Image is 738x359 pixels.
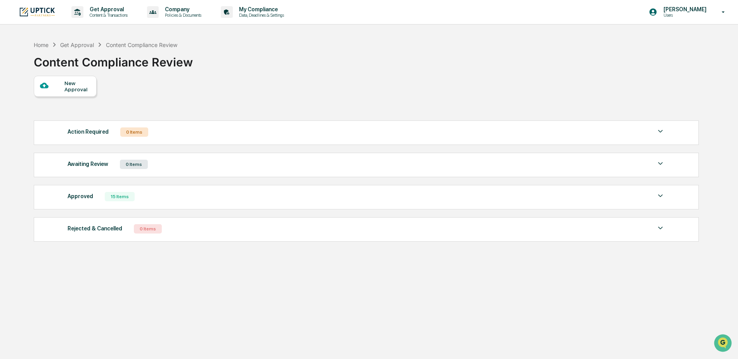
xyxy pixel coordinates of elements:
[64,98,96,106] span: Attestations
[656,191,665,200] img: caret
[656,159,665,168] img: caret
[120,127,148,137] div: 0 Items
[83,6,132,12] p: Get Approval
[34,42,49,48] div: Home
[16,113,49,120] span: Data Lookup
[26,67,98,73] div: We're available if you need us!
[19,7,56,17] img: logo
[159,6,205,12] p: Company
[60,42,94,48] div: Get Approval
[106,42,177,48] div: Content Compliance Review
[53,95,99,109] a: 🗄️Attestations
[120,160,148,169] div: 0 Items
[132,62,141,71] button: Start new chat
[68,191,93,201] div: Approved
[8,99,14,105] div: 🖐️
[656,223,665,233] img: caret
[77,132,94,138] span: Pylon
[5,95,53,109] a: 🖐️Preclearance
[68,159,108,169] div: Awaiting Review
[105,192,135,201] div: 15 Items
[5,110,52,124] a: 🔎Data Lookup
[56,99,62,105] div: 🗄️
[657,6,710,12] p: [PERSON_NAME]
[26,59,127,67] div: Start new chat
[64,80,90,92] div: New Approval
[68,223,122,234] div: Rejected & Cancelled
[16,98,50,106] span: Preclearance
[713,333,734,354] iframe: Open customer support
[68,127,109,137] div: Action Required
[8,113,14,120] div: 🔎
[233,12,288,18] p: Data, Deadlines & Settings
[8,16,141,29] p: How can we help?
[83,12,132,18] p: Content & Transactions
[656,127,665,136] img: caret
[657,12,710,18] p: Users
[233,6,288,12] p: My Compliance
[8,59,22,73] img: 1746055101610-c473b297-6a78-478c-a979-82029cc54cd1
[55,131,94,138] a: Powered byPylon
[134,224,162,234] div: 0 Items
[159,12,205,18] p: Policies & Documents
[34,49,193,69] div: Content Compliance Review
